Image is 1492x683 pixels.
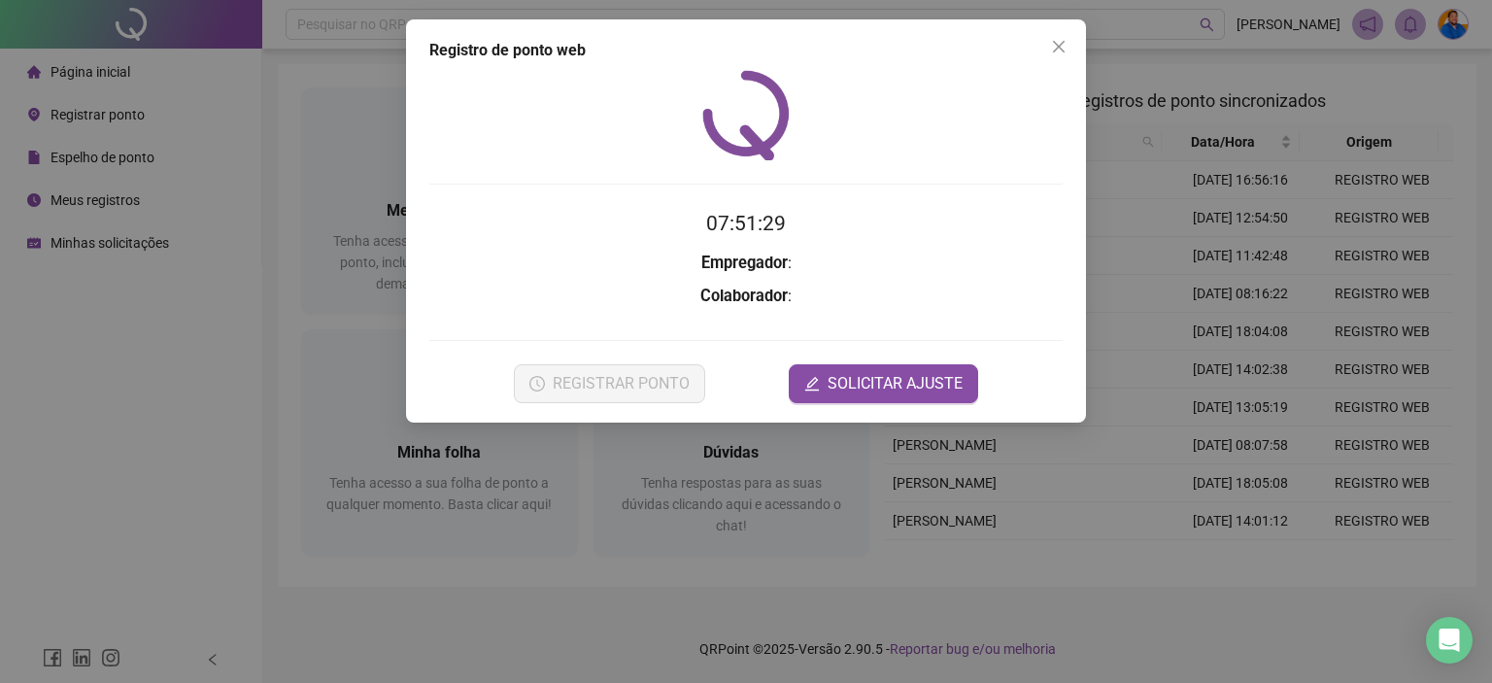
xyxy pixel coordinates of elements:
[429,251,1063,276] h3: :
[702,70,790,160] img: QRPoint
[706,212,786,235] time: 07:51:29
[700,287,788,305] strong: Colaborador
[429,284,1063,309] h3: :
[514,364,705,403] button: REGISTRAR PONTO
[429,39,1063,62] div: Registro de ponto web
[804,376,820,392] span: edit
[701,254,788,272] strong: Empregador
[1426,617,1473,664] div: Open Intercom Messenger
[1051,39,1067,54] span: close
[828,372,963,395] span: SOLICITAR AJUSTE
[1043,31,1074,62] button: Close
[789,364,978,403] button: editSOLICITAR AJUSTE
